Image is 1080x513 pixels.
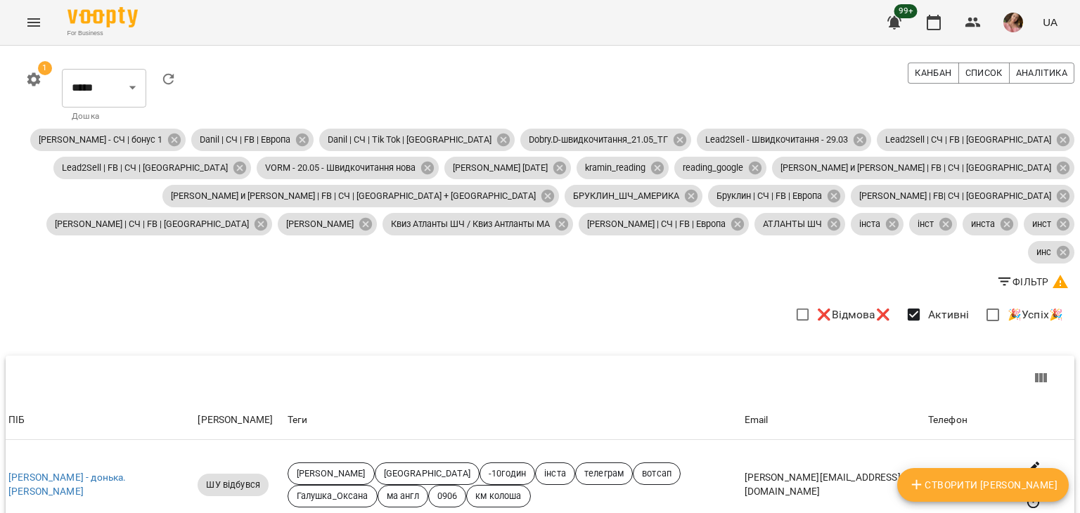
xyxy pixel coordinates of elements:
div: ПІБ [8,412,192,429]
span: Аналітика [1016,65,1067,81]
span: 1 [38,61,52,75]
div: Lead2Sell | СЧ | FB | [GEOGRAPHIC_DATA] [877,129,1074,151]
span: For Business [67,29,138,38]
div: Квиз Атланты ШЧ / Квиз Антланты МА [382,213,573,235]
div: Table Toolbar [6,356,1074,401]
button: Створити Ліда [897,468,1069,502]
div: [PERSON_NAME] | СЧ | FB | [GEOGRAPHIC_DATA] [46,213,272,235]
span: БРУКЛИН_ШЧ_АМЕРИКА [565,190,688,202]
span: UA [1043,15,1057,30]
span: ШУ відбувся [198,479,269,491]
span: 99+ [894,4,918,18]
span: Створити [PERSON_NAME] [908,476,1057,493]
span: інста [851,218,889,230]
div: АТЛАНТЫ ШЧ [754,213,845,235]
div: Телефон [928,412,1011,429]
span: инста [963,218,1003,230]
span: Список [965,65,1003,81]
span: телеграм [576,467,632,480]
span: kramin_reading [577,162,654,174]
span: Dobry.D-швидкочитання_21.05_ТГ [520,134,676,146]
span: Lead2Sell | FB | СЧ | [GEOGRAPHIC_DATA] [53,162,236,174]
div: [PERSON_NAME] [DATE] [444,157,571,179]
span: Danil | СЧ | FB | Европа [191,134,299,146]
div: [PERSON_NAME] | СЧ | FB | Европа [579,213,749,235]
div: kramin_reading [577,157,669,179]
button: Menu [17,6,51,39]
span: [PERSON_NAME] | СЧ | FB | [GEOGRAPHIC_DATA] [46,218,257,230]
div: інст [909,213,957,235]
div: [PERSON_NAME] [198,412,281,429]
div: инс [1028,241,1074,264]
span: ❌Відмова❌ [817,306,889,323]
span: Lead2Sell | СЧ | FB | [GEOGRAPHIC_DATA] [877,134,1060,146]
button: UA [1037,9,1063,35]
div: Теги [288,412,739,429]
span: Lead2Sell - Швидкочитання - 29.03 [697,134,856,146]
div: [PERSON_NAME] - СЧ | бонус 1 [30,129,186,151]
div: инста [963,213,1018,235]
div: [PERSON_NAME] и [PERSON_NAME] | FB | СЧ | [GEOGRAPHIC_DATA] + [GEOGRAPHIC_DATA] [162,185,559,207]
span: км колоша [467,490,529,502]
span: 0906 [429,490,466,502]
span: [PERSON_NAME] [278,218,362,230]
img: Voopty Logo [67,7,138,27]
span: АТЛАНТЫ ШЧ [754,218,830,230]
span: [PERSON_NAME] и [PERSON_NAME] | FB | СЧ | [GEOGRAPHIC_DATA] [772,162,1060,174]
div: Email [745,412,922,429]
span: инст [1024,218,1060,230]
button: Аналітика [1009,63,1074,84]
div: інста [851,213,904,235]
div: [PERSON_NAME] [278,213,377,235]
div: Lead2Sell | FB | СЧ | [GEOGRAPHIC_DATA] [53,157,251,179]
button: View Columns [1024,361,1057,395]
span: Галушка_Оксана [288,490,377,502]
p: Дошка [72,110,136,124]
span: инс [1028,246,1060,259]
span: Danil | СЧ | Tik Tok | [GEOGRAPHIC_DATA] [319,134,500,146]
div: Lead2Sell - Швидкочитання - 29.03 [697,129,871,151]
div: [PERSON_NAME] | FB| СЧ | [GEOGRAPHIC_DATA] [851,185,1074,207]
a: [PERSON_NAME] - донька. [PERSON_NAME] [8,472,126,497]
span: [PERSON_NAME] [288,467,374,480]
span: ма англ [378,490,427,502]
span: [GEOGRAPHIC_DATA] [375,467,480,480]
span: інст [909,218,942,230]
span: [PERSON_NAME] - СЧ | бонус 1 [30,134,171,146]
span: [PERSON_NAME] | FB| СЧ | [GEOGRAPHIC_DATA] [851,190,1060,202]
span: reading_google [674,162,752,174]
span: Квиз Атланты ШЧ / Квиз Антланты МА [382,218,558,230]
span: вотсап [634,467,680,480]
div: Danil | СЧ | FB | Европа [191,129,314,151]
span: Бруклин | СЧ | FB | Европа [708,190,830,202]
div: VORM - 20.05 - Швидкочитання нова [257,157,439,179]
button: Фільтр [991,269,1074,294]
span: Фільтр [996,273,1069,290]
span: [PERSON_NAME] | СЧ | FB | Европа [579,218,734,230]
div: инст [1024,213,1074,235]
div: Бруклин | СЧ | FB | Европа [708,185,845,207]
span: Активні [928,306,969,323]
div: ШУ відбувся [198,474,269,496]
img: e4201cb721255180434d5b675ab1e4d4.jpg [1003,13,1023,32]
span: Канбан [915,65,951,81]
span: 🎉Успіх🎉 [1008,306,1063,323]
div: [PERSON_NAME] и [PERSON_NAME] | FB | СЧ | [GEOGRAPHIC_DATA] [772,157,1074,179]
div: Dobry.D-швидкочитання_21.05_ТГ [520,129,691,151]
div: reading_google [674,157,766,179]
span: інста [536,467,574,480]
button: Канбан [908,63,958,84]
div: Danil | СЧ | Tik Tok | [GEOGRAPHIC_DATA] [319,129,515,151]
button: Список [958,63,1010,84]
span: [PERSON_NAME] [DATE] [444,162,556,174]
div: БРУКЛИН_ШЧ_АМЕРИКА [565,185,702,207]
span: VORM - 20.05 - Швидкочитання нова [257,162,424,174]
span: -10годин [480,467,534,480]
span: [PERSON_NAME] и [PERSON_NAME] | FB | СЧ | [GEOGRAPHIC_DATA] + [GEOGRAPHIC_DATA] [162,190,544,202]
